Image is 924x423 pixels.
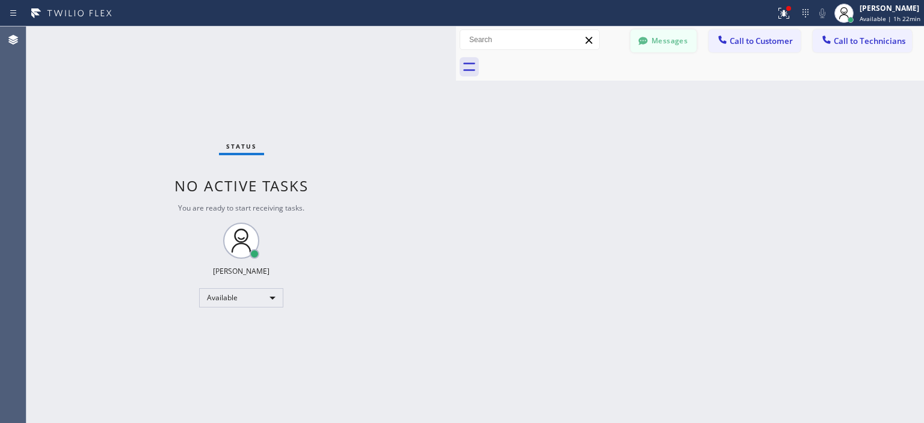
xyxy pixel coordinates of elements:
button: Call to Customer [709,29,801,52]
span: Call to Customer [730,36,793,46]
button: Call to Technicians [813,29,912,52]
div: [PERSON_NAME] [213,266,269,276]
div: [PERSON_NAME] [860,3,920,13]
button: Mute [814,5,831,22]
span: You are ready to start receiving tasks. [178,203,304,213]
span: Status [226,142,257,150]
span: Available | 1h 22min [860,14,920,23]
div: Available [199,288,283,307]
input: Search [460,30,599,49]
span: Call to Technicians [834,36,905,46]
span: No active tasks [174,176,309,196]
button: Messages [630,29,697,52]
